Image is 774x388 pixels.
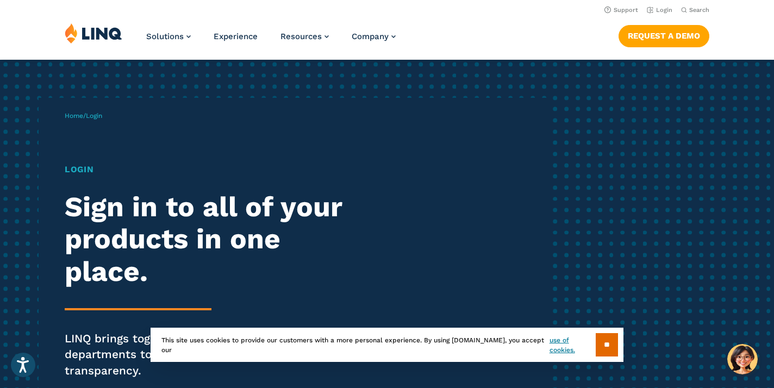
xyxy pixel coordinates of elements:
[65,163,363,176] h1: Login
[619,25,709,47] a: Request a Demo
[65,191,363,287] h2: Sign in to all of your products in one place.
[146,32,184,41] span: Solutions
[352,32,396,41] a: Company
[65,23,122,43] img: LINQ | K‑12 Software
[647,7,672,14] a: Login
[65,112,102,120] span: /
[151,328,623,362] div: This site uses cookies to provide our customers with a more personal experience. By using [DOMAIN...
[86,112,102,120] span: Login
[619,23,709,47] nav: Button Navigation
[550,335,596,355] a: use of cookies.
[146,23,396,59] nav: Primary Navigation
[689,7,709,14] span: Search
[681,6,709,14] button: Open Search Bar
[280,32,329,41] a: Resources
[146,32,191,41] a: Solutions
[352,32,389,41] span: Company
[65,331,363,379] p: LINQ brings together students, parents and all your departments to improve efficiency and transpa...
[280,32,322,41] span: Resources
[727,344,758,374] button: Hello, have a question? Let’s chat.
[604,7,638,14] a: Support
[214,32,258,41] a: Experience
[65,112,83,120] a: Home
